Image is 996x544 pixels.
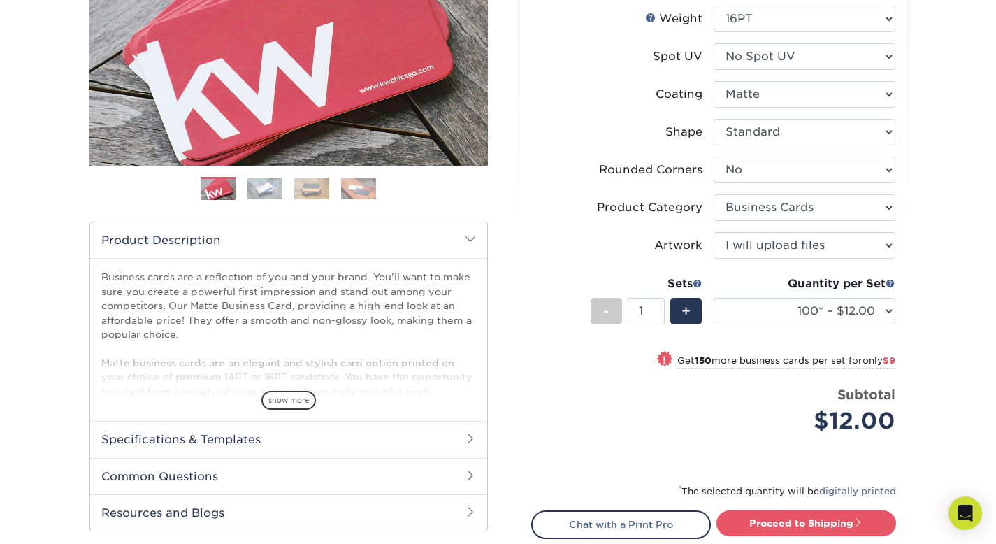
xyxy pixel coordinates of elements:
[819,486,896,496] a: digitally printed
[261,391,316,410] span: show more
[656,86,702,103] div: Coating
[679,486,896,496] small: The selected quantity will be
[665,124,702,141] div: Shape
[695,355,712,366] strong: 150
[247,178,282,199] img: Business Cards 02
[90,222,487,258] h2: Product Description
[654,237,702,254] div: Artwork
[883,355,895,366] span: $9
[603,301,609,322] span: -
[716,510,896,536] a: Proceed to Shipping
[90,421,487,457] h2: Specifications & Templates
[653,48,702,65] div: Spot UV
[341,178,376,199] img: Business Cards 04
[714,275,895,292] div: Quantity per Set
[863,355,895,366] span: only
[724,404,895,438] div: $12.00
[531,510,711,538] a: Chat with a Print Pro
[591,275,702,292] div: Sets
[837,387,895,402] strong: Subtotal
[294,178,329,199] img: Business Cards 03
[645,10,702,27] div: Weight
[90,458,487,494] h2: Common Questions
[663,352,666,367] span: !
[101,270,476,469] p: Business cards are a reflection of you and your brand. You'll want to make sure you create a powe...
[677,355,895,369] small: Get more business cards per set for
[201,172,236,207] img: Business Cards 01
[599,162,702,178] div: Rounded Corners
[90,494,487,531] h2: Resources and Blogs
[948,496,982,530] div: Open Intercom Messenger
[597,199,702,216] div: Product Category
[681,301,691,322] span: +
